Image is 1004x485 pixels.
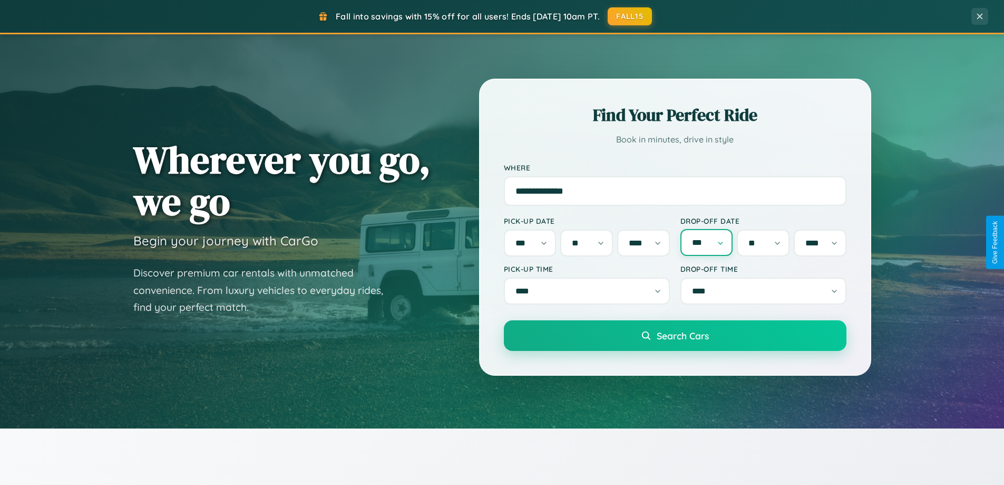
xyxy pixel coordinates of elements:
label: Drop-off Time [680,264,846,273]
span: Fall into savings with 15% off for all users! Ends [DATE] 10am PT. [336,11,600,22]
label: Pick-up Date [504,216,670,225]
h2: Find Your Perfect Ride [504,103,846,127]
span: Search Cars [657,330,709,341]
div: Give Feedback [991,221,999,264]
label: Drop-off Date [680,216,846,225]
button: FALL15 [608,7,652,25]
p: Book in minutes, drive in style [504,132,846,147]
button: Search Cars [504,320,846,351]
h1: Wherever you go, we go [133,139,431,222]
h3: Begin your journey with CarGo [133,233,318,249]
p: Discover premium car rentals with unmatched convenience. From luxury vehicles to everyday rides, ... [133,264,397,316]
label: Where [504,163,846,172]
label: Pick-up Time [504,264,670,273]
